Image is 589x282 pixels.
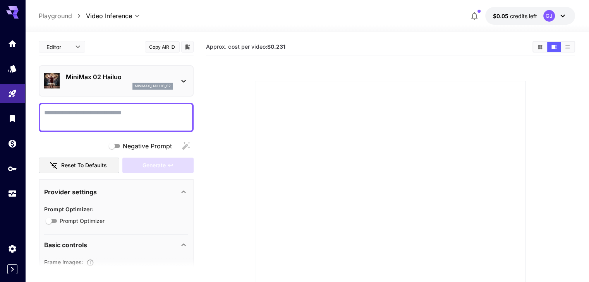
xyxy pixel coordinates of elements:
[7,264,17,274] button: Expand sidebar
[533,42,547,52] button: Show videos in grid view
[86,11,132,20] span: Video Inference
[39,11,86,20] nav: breadcrumb
[39,158,119,173] button: Reset to defaults
[493,13,510,19] span: $0.05
[206,43,285,50] span: Approx. cost per video:
[46,43,70,51] span: Editor
[122,158,194,173] div: Please upload a frame image and fill the prompt
[44,187,97,197] p: Provider settings
[493,12,537,20] div: $0.05
[8,164,17,173] div: API Keys
[44,240,87,250] p: Basic controls
[44,69,188,93] div: MiniMax 02 Hailuominimax_hailuo_02
[8,139,17,148] div: Wallet
[8,244,17,253] div: Settings
[561,42,574,52] button: Show videos in list view
[8,89,17,99] div: Playground
[135,83,170,89] p: minimax_hailuo_02
[184,42,191,51] button: Add to library
[145,41,180,53] button: Copy AIR ID
[8,189,17,199] div: Usage
[267,43,285,50] b: $0.231
[8,64,17,73] div: Models
[123,141,172,151] span: Negative Prompt
[8,39,17,48] div: Home
[60,217,105,225] span: Prompt Optimizer
[44,183,188,201] div: Provider settings
[44,236,188,254] div: Basic controls
[39,11,72,20] a: Playground
[543,10,555,22] div: GJ
[510,13,537,19] span: credits left
[532,41,575,53] div: Show videos in grid viewShow videos in video viewShow videos in list view
[547,42,561,52] button: Show videos in video view
[66,72,173,82] p: MiniMax 02 Hailuo
[8,114,17,123] div: Library
[485,7,575,25] button: $0.05GJ
[44,206,93,212] span: Prompt Optimizer :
